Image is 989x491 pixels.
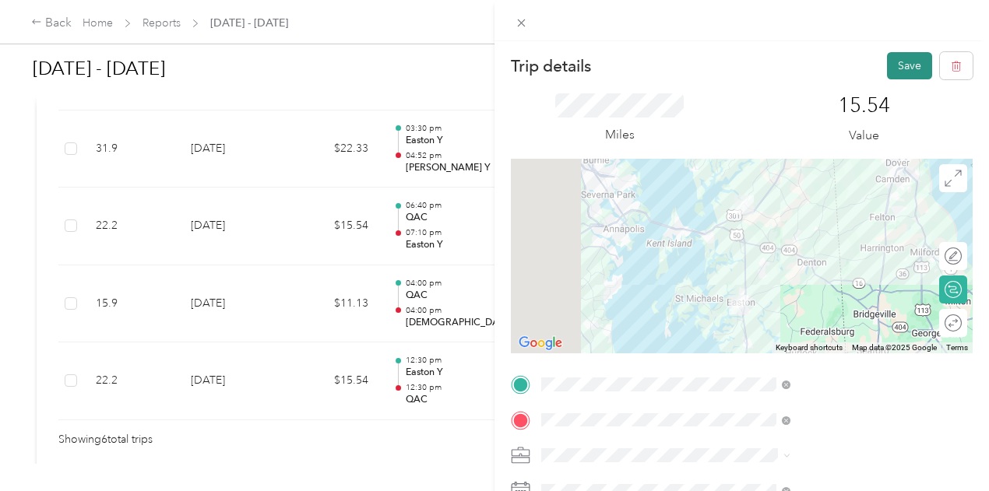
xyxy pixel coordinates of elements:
[515,333,566,353] img: Google
[605,125,635,145] p: Miles
[515,333,566,353] a: Open this area in Google Maps (opens a new window)
[902,404,989,491] iframe: Everlance-gr Chat Button Frame
[946,343,968,352] a: Terms (opens in new tab)
[849,126,879,146] p: Value
[838,93,890,118] p: 15.54
[887,52,932,79] button: Save
[511,55,591,77] p: Trip details
[852,343,937,352] span: Map data ©2025 Google
[776,342,843,353] button: Keyboard shortcuts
